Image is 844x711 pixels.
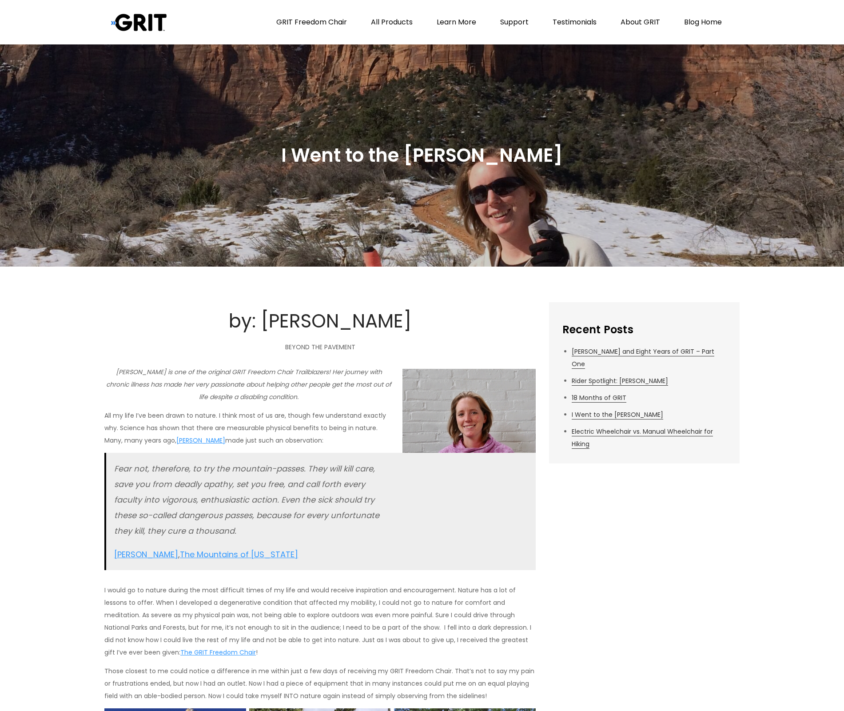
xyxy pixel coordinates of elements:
a: Electric Wheelchair vs. Manual Wheelchair for Hiking [572,427,713,449]
a: The GRIT Freedom Chair [180,648,256,657]
em: Fear not, therefore, to try the mountain-passes. They will kill care, save you from deadly apathy... [114,463,379,536]
a: 18 Months of GRIT [572,393,626,403]
a: [PERSON_NAME] and Eight Years of GRIT – Part One [572,347,714,369]
a: I Went to the [PERSON_NAME] [572,410,663,419]
a: [PERSON_NAME] [114,549,178,560]
p: I would go to nature during the most difficult times of my life and would receive inspiration and... [104,584,536,659]
p: BEYOND THE PAVEMENT [104,341,536,353]
img: Grit Blog [111,13,167,32]
a: Rider Spotlight: [PERSON_NAME] [572,376,668,386]
p: Those closest to me could notice a difference in me within just a few days of receiving my GRIT F... [104,665,536,702]
a: The Mountains of [US_STATE] [180,549,298,560]
h2: Recent Posts [562,323,726,336]
cite: , [114,549,298,560]
em: [PERSON_NAME] is one of the original GRIT Freedom Chair Trailblazers! Her journey with chronic il... [106,367,391,401]
h2: by: [PERSON_NAME] [104,309,536,334]
a: [PERSON_NAME] [176,436,225,445]
h2: I Went to the [PERSON_NAME] [281,144,563,168]
p: All my life I’ve been drawn to nature. I think most of us are, though few understand exactly why.... [104,409,536,447]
